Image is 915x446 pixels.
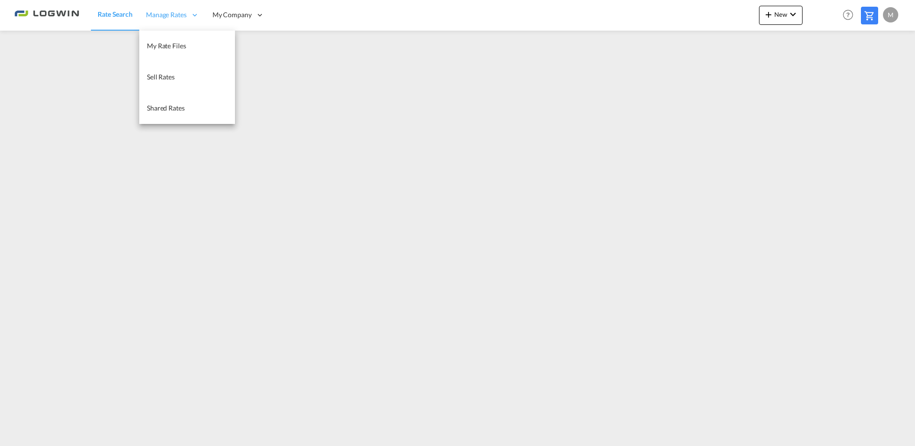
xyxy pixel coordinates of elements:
img: 2761ae10d95411efa20a1f5e0282d2d7.png [14,4,79,26]
span: My Rate Files [147,42,186,50]
button: icon-plus 400-fgNewicon-chevron-down [759,6,803,25]
span: Manage Rates [146,10,187,20]
span: New [763,11,799,18]
a: My Rate Files [139,31,235,62]
md-icon: icon-chevron-down [787,9,799,20]
a: Sell Rates [139,62,235,93]
md-icon: icon-plus 400-fg [763,9,774,20]
div: M [883,7,898,22]
span: Help [840,7,856,23]
span: Rate Search [98,10,133,18]
span: Shared Rates [147,104,185,112]
span: Sell Rates [147,73,175,81]
span: My Company [212,10,252,20]
a: Shared Rates [139,93,235,124]
div: Help [840,7,861,24]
